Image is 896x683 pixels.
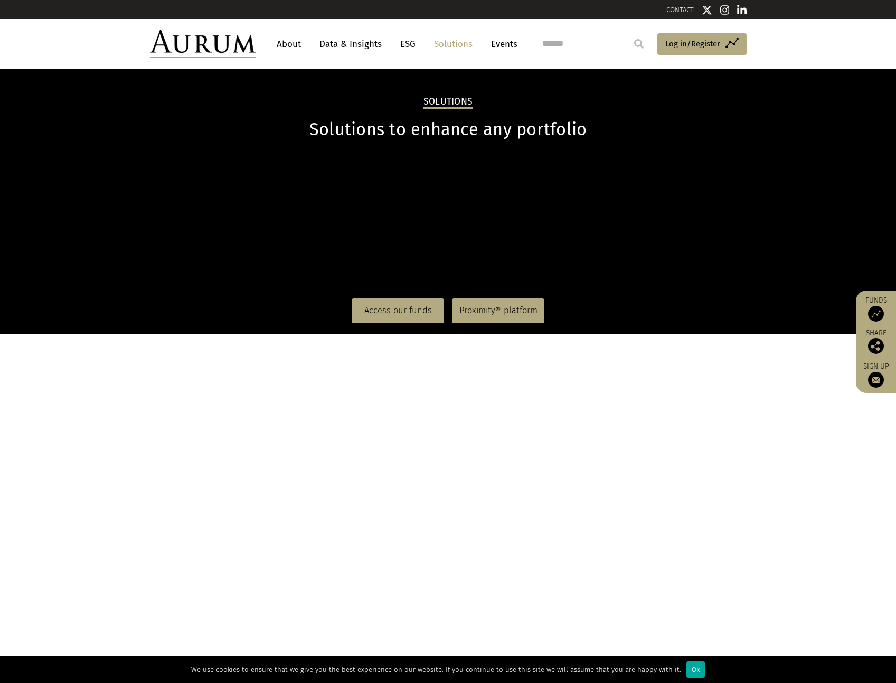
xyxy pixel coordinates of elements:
[150,30,256,58] img: Aurum
[628,33,649,54] input: Submit
[861,362,891,388] a: Sign up
[868,306,884,322] img: Access Funds
[452,298,544,323] a: Proximity® platform
[686,661,705,678] div: Ok
[868,338,884,354] img: Share this post
[271,34,306,54] a: About
[352,298,444,323] a: Access our funds
[486,34,517,54] a: Events
[737,5,747,15] img: Linkedin icon
[861,296,891,322] a: Funds
[423,96,473,109] h2: Solutions
[861,330,891,354] div: Share
[666,6,694,14] a: CONTACT
[395,34,421,54] a: ESG
[868,372,884,388] img: Sign up to our newsletter
[665,38,720,50] span: Log in/Register
[657,33,747,55] a: Log in/Register
[314,34,387,54] a: Data & Insights
[702,5,712,15] img: Twitter icon
[429,34,478,54] a: Solutions
[150,119,747,140] h1: Solutions to enhance any portfolio
[720,5,730,15] img: Instagram icon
